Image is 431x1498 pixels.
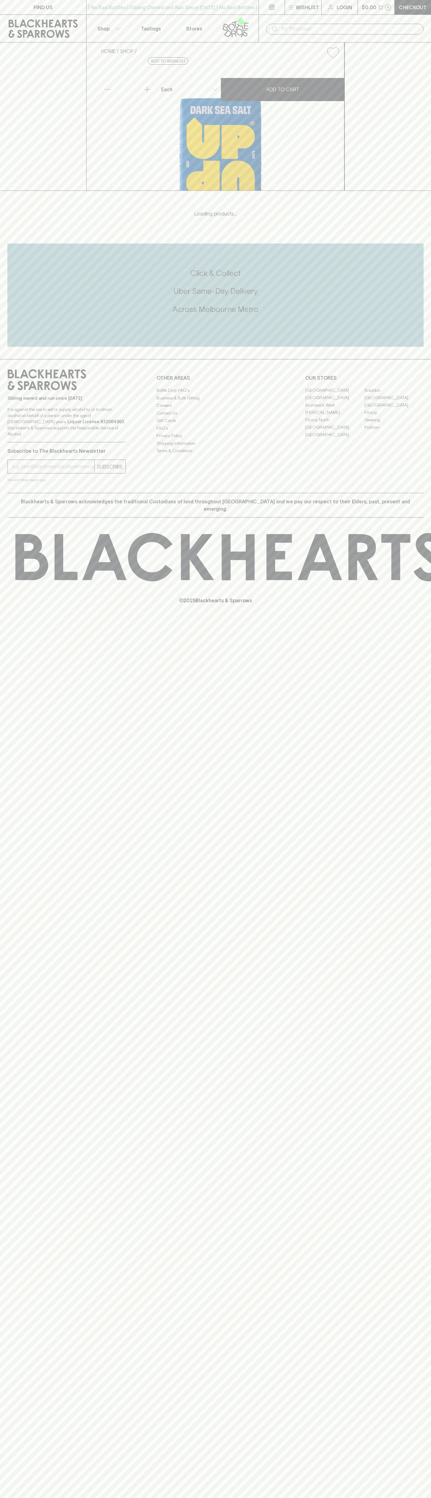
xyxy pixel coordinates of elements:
p: Wishlist [296,4,319,11]
p: It is against the law to sell or supply alcohol to, or to obtain alcohol on behalf of a person un... [7,406,126,437]
a: Fitzroy [364,409,424,416]
h5: Across Melbourne Metro [7,304,424,314]
a: Prahran [364,424,424,431]
a: Fitzroy North [305,416,364,424]
p: SUBSCRIBE [97,463,123,470]
p: FIND US [34,4,53,11]
p: Blackhearts & Sparrows acknowledges the traditional Custodians of land throughout [GEOGRAPHIC_DAT... [12,498,419,513]
p: 0 [387,6,389,9]
a: [GEOGRAPHIC_DATA] [305,394,364,401]
a: Shipping Information [157,440,275,447]
a: [GEOGRAPHIC_DATA] [305,424,364,431]
a: [PERSON_NAME] [305,409,364,416]
a: Stores [173,15,216,42]
a: FAQ's [157,424,275,432]
a: [GEOGRAPHIC_DATA] [305,387,364,394]
a: [GEOGRAPHIC_DATA] [364,401,424,409]
a: HOME [101,48,116,54]
p: Checkout [399,4,427,11]
button: ADD TO CART [221,78,344,101]
p: OTHER AREAS [157,374,275,382]
input: e.g. jane@blackheartsandsparrows.com.au [12,462,94,472]
strong: Liquor License #32064953 [67,419,124,424]
button: SUBSCRIBE [95,460,125,473]
a: [GEOGRAPHIC_DATA] [305,431,364,438]
a: Terms & Conditions [157,447,275,455]
p: $0.00 [362,4,376,11]
a: Braddon [364,387,424,394]
div: Call to action block [7,244,424,347]
a: Tastings [129,15,173,42]
img: 37014.png [96,63,344,190]
a: Geelong [364,416,424,424]
a: [GEOGRAPHIC_DATA] [364,394,424,401]
p: Tastings [141,25,161,32]
a: Privacy Policy [157,432,275,440]
input: Try "Pinot noir" [281,24,419,34]
p: Sibling owned and run since [DATE] [7,395,126,401]
a: Careers [157,402,275,409]
p: Loading products... [6,210,425,217]
a: Business & Bulk Gifting [157,394,275,402]
a: SHOP [120,48,133,54]
p: OUR STORES [305,374,424,382]
a: Gift Cards [157,417,275,424]
div: Each [159,83,221,96]
p: Each [161,86,173,93]
p: We will never spam you [7,477,126,483]
button: Add to wishlist [325,45,342,61]
p: ADD TO CART [266,86,299,93]
p: Shop [97,25,110,32]
button: Add to wishlist [148,57,188,65]
p: Subscribe to The Blackhearts Newsletter [7,447,126,455]
h5: Click & Collect [7,268,424,278]
a: Brunswick West [305,401,364,409]
p: Login [337,4,352,11]
a: Contact Us [157,409,275,417]
p: Stores [186,25,202,32]
button: Shop [87,15,130,42]
h5: Uber Same-Day Delivery [7,286,424,296]
a: Bottle Drop FAQ's [157,387,275,394]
